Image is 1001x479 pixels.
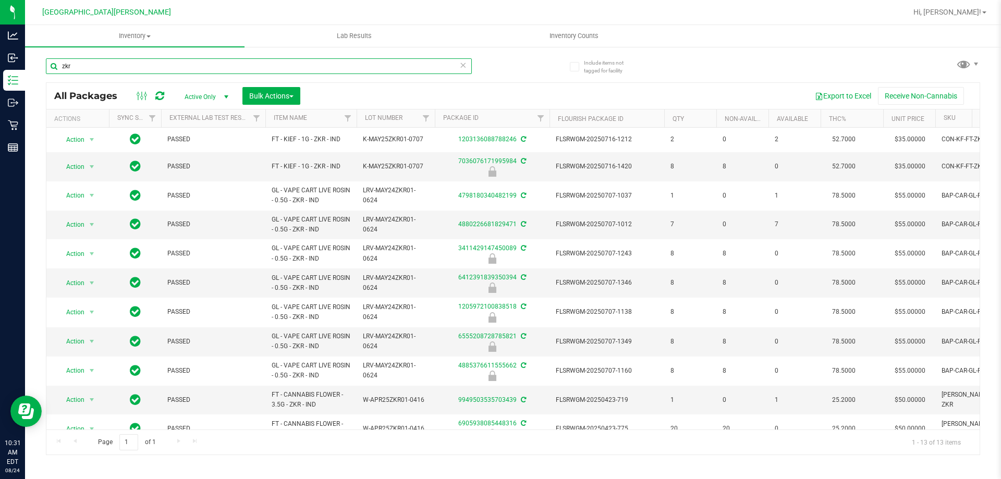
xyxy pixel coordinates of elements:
[673,115,684,122] a: Qty
[57,363,85,378] span: Action
[827,421,861,436] span: 25.2000
[723,249,762,259] span: 8
[556,249,658,259] span: FLSRWGM-20250707-1243
[249,92,294,100] span: Bulk Actions
[519,136,526,143] span: Sync from Compliance System
[458,244,517,252] a: 3411429147450089
[827,188,861,203] span: 78.5000
[86,188,99,203] span: select
[777,115,808,122] a: Available
[878,87,964,105] button: Receive Non-Cannabis
[144,109,161,127] a: Filter
[433,371,551,381] div: Newly Received
[130,421,141,436] span: In Sync
[889,392,931,408] span: $50.00000
[556,366,658,376] span: FLSRWGM-20250707-1160
[458,192,517,199] a: 4798180340482199
[827,392,861,408] span: 25.2000
[130,304,141,319] span: In Sync
[458,157,517,165] a: 7036076171995984
[519,333,526,340] span: Sync from Compliance System
[670,134,710,144] span: 2
[723,337,762,347] span: 8
[556,191,658,201] span: FLSRWGM-20250707-1037
[443,114,479,121] a: Package ID
[8,97,18,108] inline-svg: Outbound
[775,424,814,434] span: 0
[167,395,259,405] span: PASSED
[130,246,141,261] span: In Sync
[8,142,18,153] inline-svg: Reports
[57,305,85,320] span: Action
[8,75,18,85] inline-svg: Inventory
[827,132,861,147] span: 52.7000
[723,278,762,288] span: 8
[725,115,771,122] a: Non-Available
[272,419,350,439] span: FT - CANNABIS FLOWER - 3.5G - ZKR - IND
[458,396,517,403] a: 9949503535703439
[775,162,814,171] span: 0
[827,275,861,290] span: 78.5000
[167,424,259,434] span: PASSED
[8,30,18,41] inline-svg: Analytics
[57,188,85,203] span: Action
[272,273,350,293] span: GL - VAPE CART LIVE ROSIN - 0.5G - ZKR - IND
[8,53,18,63] inline-svg: Inbound
[54,90,128,102] span: All Packages
[458,303,517,310] a: 1205972100838518
[889,304,931,320] span: $55.00000
[167,278,259,288] span: PASSED
[272,134,350,144] span: FT - KIEF - 1G - ZKR - IND
[57,334,85,349] span: Action
[117,114,157,121] a: Sync Status
[892,115,924,122] a: Unit Price
[130,132,141,146] span: In Sync
[167,191,259,201] span: PASSED
[433,283,551,293] div: Newly Received
[363,243,429,263] span: LRV-MAY24ZKR01-0624
[829,115,846,122] a: THC%
[889,132,931,147] span: $35.00000
[556,424,658,434] span: FLSRWGM-20250423-775
[169,114,251,121] a: External Lab Test Result
[242,87,300,105] button: Bulk Actions
[670,278,710,288] span: 8
[418,109,435,127] a: Filter
[248,109,265,127] a: Filter
[556,134,658,144] span: FLSRWGM-20250716-1212
[458,220,517,228] a: 4880226681829471
[558,115,624,122] a: Flourish Package ID
[363,134,429,144] span: K-MAY25ZKR01-0707
[535,31,613,41] span: Inventory Counts
[775,191,814,201] span: 1
[723,219,762,229] span: 0
[363,302,429,322] span: LRV-MAY24ZKR01-0624
[519,157,526,165] span: Sync from Compliance System
[272,302,350,322] span: GL - VAPE CART LIVE ROSIN - 0.5G - ZKR - IND
[458,136,517,143] a: 1203136088788246
[556,162,658,171] span: FLSRWGM-20250716-1420
[519,420,526,427] span: Sync from Compliance System
[57,392,85,407] span: Action
[827,246,861,261] span: 78.5000
[464,25,683,47] a: Inventory Counts
[519,362,526,369] span: Sync from Compliance System
[459,58,467,72] span: Clear
[86,276,99,290] span: select
[57,159,85,174] span: Action
[670,424,710,434] span: 20
[363,162,429,171] span: K-MAY25ZKR01-0707
[130,275,141,290] span: In Sync
[889,421,931,436] span: $50.00000
[458,420,517,427] a: 6905938085448316
[86,392,99,407] span: select
[556,307,658,317] span: FLSRWGM-20250707-1138
[532,109,550,127] a: Filter
[670,395,710,405] span: 1
[889,363,931,378] span: $55.00000
[889,217,931,232] span: $55.00000
[272,215,350,235] span: GL - VAPE CART LIVE ROSIN - 0.5G - ZKR - IND
[86,305,99,320] span: select
[10,396,42,427] iframe: Resource center
[904,434,969,450] span: 1 - 13 of 13 items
